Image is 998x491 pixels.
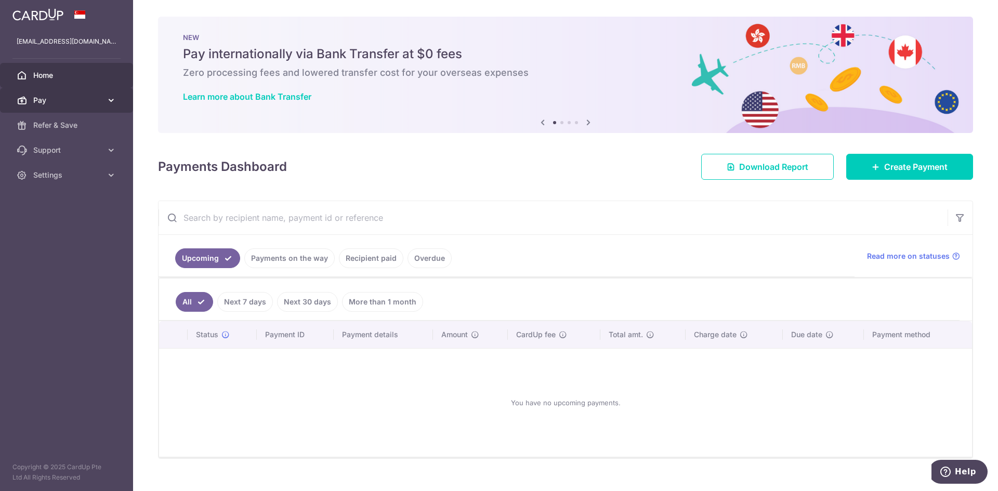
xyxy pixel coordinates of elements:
[342,292,423,312] a: More than 1 month
[791,329,822,340] span: Due date
[183,46,948,62] h5: Pay internationally via Bank Transfer at $0 fees
[846,154,973,180] a: Create Payment
[244,248,335,268] a: Payments on the way
[884,161,948,173] span: Create Payment
[694,329,737,340] span: Charge date
[172,357,960,448] div: You have no upcoming payments.
[12,8,63,21] img: CardUp
[159,201,948,234] input: Search by recipient name, payment id or reference
[183,67,948,79] h6: Zero processing fees and lowered transfer cost for your overseas expenses
[931,460,988,486] iframe: Opens a widget where you can find more information
[175,248,240,268] a: Upcoming
[334,321,434,348] th: Payment details
[739,161,808,173] span: Download Report
[17,36,116,47] p: [EMAIL_ADDRESS][DOMAIN_NAME]
[408,248,452,268] a: Overdue
[33,95,102,105] span: Pay
[339,248,403,268] a: Recipient paid
[609,329,643,340] span: Total amt.
[867,251,950,261] span: Read more on statuses
[867,251,960,261] a: Read more on statuses
[33,120,102,130] span: Refer & Save
[33,145,102,155] span: Support
[33,170,102,180] span: Settings
[183,91,311,102] a: Learn more about Bank Transfer
[701,154,834,180] a: Download Report
[257,321,334,348] th: Payment ID
[158,17,973,133] img: Bank transfer banner
[441,329,468,340] span: Amount
[183,33,948,42] p: NEW
[158,157,287,176] h4: Payments Dashboard
[217,292,273,312] a: Next 7 days
[196,329,218,340] span: Status
[277,292,338,312] a: Next 30 days
[176,292,213,312] a: All
[516,329,556,340] span: CardUp fee
[864,321,972,348] th: Payment method
[33,70,102,81] span: Home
